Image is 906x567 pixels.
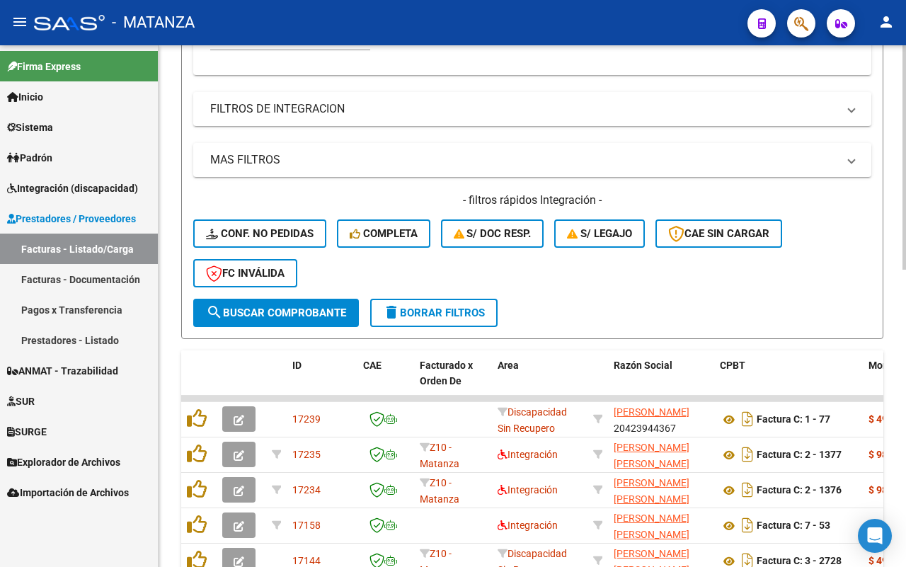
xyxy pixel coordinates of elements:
[567,227,632,240] span: S/ legajo
[757,414,830,425] strong: Factura C: 1 - 77
[757,556,842,567] strong: Factura C: 3 - 2728
[614,512,689,540] span: [PERSON_NAME] [PERSON_NAME]
[383,304,400,321] mat-icon: delete
[614,475,709,505] div: 27247302412
[738,443,757,466] i: Descargar documento
[210,152,837,168] mat-panel-title: MAS FILTROS
[112,7,195,38] span: - MATANZA
[7,485,129,500] span: Importación de Archivos
[498,449,558,460] span: Integración
[441,219,544,248] button: S/ Doc Resp.
[757,520,830,532] strong: Factura C: 7 - 53
[614,442,689,469] span: [PERSON_NAME] [PERSON_NAME]
[498,484,558,496] span: Integración
[420,442,459,469] span: Z10 - Matanza
[878,13,895,30] mat-icon: person
[11,13,28,30] mat-icon: menu
[414,350,492,413] datatable-header-cell: Facturado x Orden De
[668,227,769,240] span: CAE SIN CARGAR
[337,219,430,248] button: Completa
[292,360,302,371] span: ID
[614,477,689,505] span: [PERSON_NAME] [PERSON_NAME]
[738,514,757,537] i: Descargar documento
[206,304,223,321] mat-icon: search
[193,219,326,248] button: Conf. no pedidas
[7,89,43,105] span: Inicio
[720,360,745,371] span: CPBT
[454,227,532,240] span: S/ Doc Resp.
[292,449,321,460] span: 17235
[614,440,709,469] div: 27247302412
[363,360,382,371] span: CAE
[7,363,118,379] span: ANMAT - Trazabilidad
[614,360,672,371] span: Razón Social
[350,227,418,240] span: Completa
[206,227,314,240] span: Conf. no pedidas
[7,120,53,135] span: Sistema
[357,350,414,413] datatable-header-cell: CAE
[614,510,709,540] div: 24368963832
[7,150,52,166] span: Padrón
[420,360,473,387] span: Facturado x Orden De
[193,299,359,327] button: Buscar Comprobante
[370,299,498,327] button: Borrar Filtros
[738,479,757,501] i: Descargar documento
[287,350,357,413] datatable-header-cell: ID
[292,520,321,531] span: 17158
[7,454,120,470] span: Explorador de Archivos
[292,484,321,496] span: 17234
[498,406,567,434] span: Discapacidad Sin Recupero
[7,394,35,409] span: SUR
[554,219,645,248] button: S/ legajo
[193,143,871,177] mat-expansion-panel-header: MAS FILTROS
[7,424,47,440] span: SURGE
[492,350,587,413] datatable-header-cell: Area
[7,181,138,196] span: Integración (discapacidad)
[614,406,689,418] span: [PERSON_NAME]
[655,219,782,248] button: CAE SIN CARGAR
[498,520,558,531] span: Integración
[193,193,871,208] h4: - filtros rápidos Integración -
[608,350,714,413] datatable-header-cell: Razón Social
[292,413,321,425] span: 17239
[498,360,519,371] span: Area
[7,211,136,227] span: Prestadores / Proveedores
[868,360,898,371] span: Monto
[420,477,459,505] span: Z10 - Matanza
[858,519,892,553] div: Open Intercom Messenger
[714,350,863,413] datatable-header-cell: CPBT
[614,404,709,434] div: 20423944367
[292,555,321,566] span: 17144
[206,267,285,280] span: FC Inválida
[210,101,837,117] mat-panel-title: FILTROS DE INTEGRACION
[206,307,346,319] span: Buscar Comprobante
[193,259,297,287] button: FC Inválida
[757,485,842,496] strong: Factura C: 2 - 1376
[383,307,485,319] span: Borrar Filtros
[738,408,757,430] i: Descargar documento
[757,449,842,461] strong: Factura C: 2 - 1377
[193,92,871,126] mat-expansion-panel-header: FILTROS DE INTEGRACION
[7,59,81,74] span: Firma Express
